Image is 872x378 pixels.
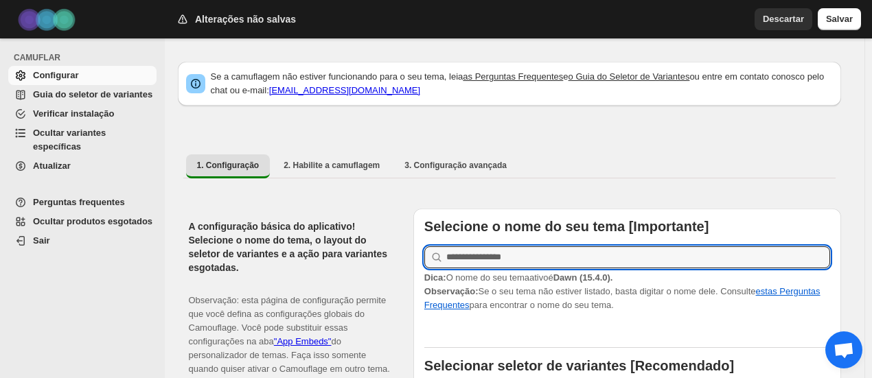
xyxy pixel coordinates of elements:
[446,272,529,283] font: O nome do seu tema
[8,123,157,156] a: Ocultar variantes específicas
[825,331,862,368] a: Conversa aberta
[8,212,157,231] a: Ocultar produtos esgotados
[424,358,734,373] font: Selecionar seletor de variantes [Recomendado]
[33,128,106,152] font: Ocultar variantes específicas
[211,71,463,82] font: Se a camuflagem não estiver funcionando para o seu tema, leia
[33,216,152,226] font: Ocultar produtos esgotados
[563,71,568,82] font: e
[424,272,446,283] font: Dica:
[826,14,853,24] font: Salvar
[269,85,420,95] a: [EMAIL_ADDRESS][DOMAIN_NAME]
[284,161,380,170] font: 2. Habilite a camuflagem
[479,286,756,296] font: Se o seu tema não estiver listado, basta digitar o nome dele. Consulte
[553,272,577,283] font: Dawn
[33,70,78,80] font: Configurar
[33,108,115,119] font: Verificar instalação
[580,272,612,283] font: (15.4.0).
[33,235,50,246] font: Sair
[569,71,690,82] a: o Guia do Seletor de Variantes
[8,193,157,212] a: Perguntas frequentes
[197,161,260,170] font: 1. Configuração
[404,161,507,170] font: 3. Configuração avançada
[33,197,125,207] font: Perguntas frequentes
[274,336,332,346] a: "App Embeds"
[549,272,553,283] font: é
[424,219,709,234] font: Selecione o nome do seu tema [Importante]
[763,14,804,24] font: Descartar
[8,231,157,250] a: Sair
[529,272,548,283] font: ativo
[8,85,157,104] a: Guia do seletor de variantes
[189,221,388,273] font: A configuração básica do aplicativo! Selecione o nome do tema, o layout do seletor de variantes e...
[818,8,861,30] button: Salvar
[8,66,157,85] a: Configurar
[424,286,821,310] a: estas Perguntas Frequentes
[195,14,296,25] font: Alterações não salvas
[755,8,812,30] button: Descartar
[33,161,71,171] font: Atualizar
[14,53,60,62] font: CAMUFLAR
[189,295,387,346] font: Observação: esta página de configuração permite que você defina as configurações globais do Camou...
[33,89,152,99] font: Guia do seletor de variantes
[8,156,157,176] a: Atualizar
[470,300,614,310] font: para encontrar o nome do seu tema.
[8,104,157,123] a: Verificar instalação
[424,286,479,296] font: Observação:
[189,350,390,374] font: . Faça isso somente quando quiser ativar o Camouflage em outro tema.
[463,71,563,82] a: as Perguntas Frequentes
